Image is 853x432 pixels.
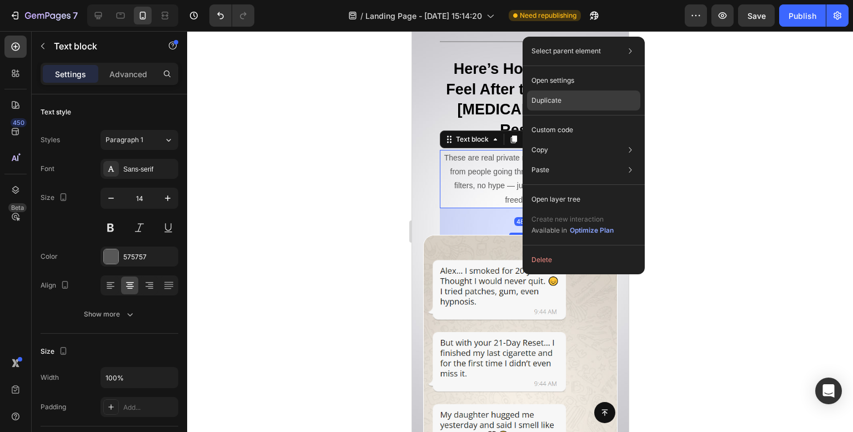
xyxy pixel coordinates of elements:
div: 575757 [123,252,175,262]
button: Save [738,4,775,27]
div: Text style [41,107,71,117]
button: Paragraph 1 [101,130,178,150]
div: Font [41,164,54,174]
p: Select parent element [531,46,601,56]
div: Show more [84,309,136,320]
button: Publish [779,4,826,27]
div: Padding [41,402,66,412]
span: Paragraph 1 [106,135,143,145]
span: Available in [531,226,567,234]
p: Create new interaction [531,214,614,225]
div: Publish [789,10,816,22]
div: Width [41,373,59,383]
p: Open layer tree [531,194,580,204]
iframe: Design area [412,31,629,432]
span: / [360,10,363,22]
button: Optimize Plan [569,225,614,236]
p: Custom code [531,125,573,135]
div: Size [41,190,70,205]
div: Beta [8,203,27,212]
span: Landing Page - [DATE] 15:14:20 [365,10,482,22]
div: Color [41,252,58,262]
p: Text block [54,39,148,53]
div: Open Intercom Messenger [815,378,842,404]
p: Paste [531,165,549,175]
p: Open settings [531,76,574,86]
p: Advanced [109,68,147,80]
div: Sans-serif [123,164,175,174]
p: Duplicate [531,96,561,106]
p: 7 [73,9,78,22]
div: Align [41,278,72,293]
p: Settings [55,68,86,80]
div: Undo/Redo [209,4,254,27]
input: Auto [101,368,178,388]
button: Show more [41,304,178,324]
button: Delete [527,250,640,270]
div: Size [41,344,70,359]
div: Styles [41,135,60,145]
button: 7 [4,4,83,27]
div: Optimize Plan [570,225,614,235]
div: 450 [11,118,27,127]
span: Save [747,11,766,21]
p: Copy [531,145,548,155]
div: Add... [123,403,175,413]
span: Need republishing [520,11,576,21]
